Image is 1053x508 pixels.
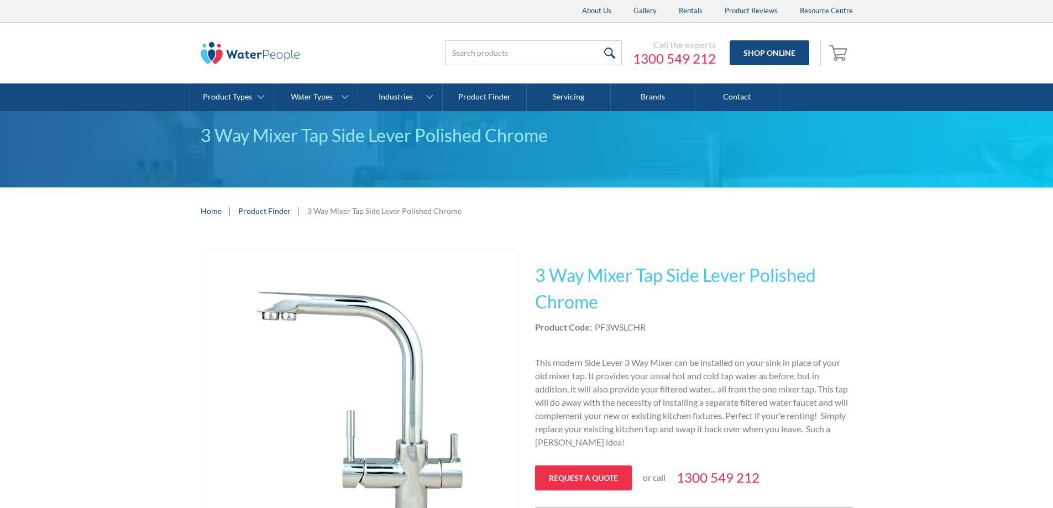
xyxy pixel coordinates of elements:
[291,92,333,102] div: Water Types
[445,40,622,65] input: Search products
[203,92,252,102] div: Product Types
[201,122,853,149] div: 3 Way Mixer Tap Side Lever Polished Chrome
[535,356,853,449] p: This modern Side Lever 3 Way Mixer can be installed on your sink in place of your old mixer tap. ...
[633,50,716,67] a: 1300 549 212
[201,205,222,217] a: Home
[296,204,302,217] div: |
[238,205,291,217] a: Product Finder
[527,83,611,111] a: Servicing
[443,83,527,111] a: Product Finder
[677,468,759,488] a: 1300 549 212
[307,205,462,217] div: 3 Way Mixer Tap Side Lever Polished Chrome
[227,204,233,217] div: |
[535,322,592,332] strong: Product Code:
[633,39,716,50] div: Call the experts
[826,40,853,66] a: Open cart
[535,465,632,490] a: Request a quote
[730,40,809,65] a: Shop Online
[190,83,274,111] a: Product Types
[274,83,358,111] a: Water Types
[201,42,300,64] img: The Water People
[595,321,646,334] div: PF3WSLCHR
[695,83,779,111] a: Contact
[643,471,666,484] p: or call
[829,44,850,61] img: shopping cart
[379,92,413,102] div: Industries
[358,83,442,111] a: Industries
[535,262,853,315] h1: 3 Way Mixer Tap Side Lever Polished Chrome
[611,83,695,111] a: Brands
